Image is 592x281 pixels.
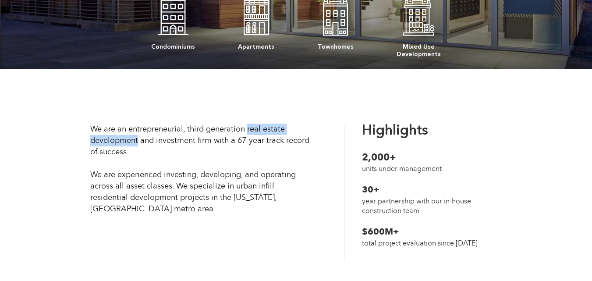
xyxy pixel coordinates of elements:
[238,39,274,50] div: Apartments
[362,196,489,225] li: year partnership with our in-house construction team ‍
[90,124,310,215] div: We are an entrepreneurial, third generation real estate development and investment firm with a 67...
[362,164,489,183] li: units under management ‍
[362,225,489,238] li: $600M+
[362,183,489,196] li: 30+
[318,39,354,50] div: Townhomes
[362,151,489,164] li: 2,000+
[151,39,195,50] div: Condominiums
[397,39,441,58] div: Mixed Use Developments
[362,124,489,151] li: Highlights ‍
[362,238,489,248] li: total project evaluation since [DATE]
